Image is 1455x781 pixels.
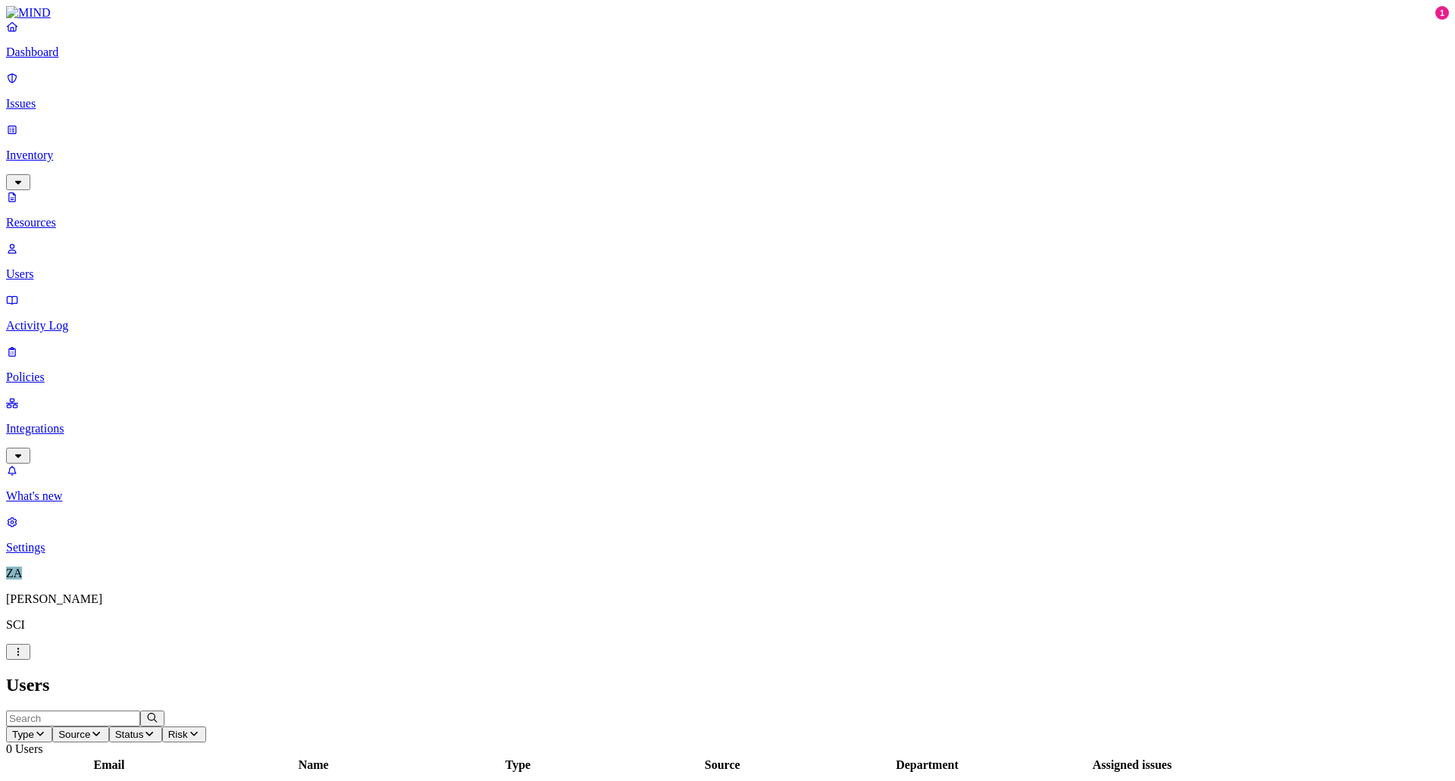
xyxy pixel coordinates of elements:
[6,464,1449,503] a: What's new
[621,758,823,772] div: Source
[6,370,1449,384] p: Policies
[8,758,210,772] div: Email
[6,6,1449,20] a: MIND
[6,216,1449,230] p: Resources
[6,742,42,755] span: 0 Users
[6,422,1449,436] p: Integrations
[6,567,22,580] span: ZA
[6,711,140,726] input: Search
[6,618,1449,632] p: SCI
[168,729,188,740] span: Risk
[115,729,144,740] span: Status
[6,45,1449,59] p: Dashboard
[6,675,1449,695] h2: Users
[6,319,1449,333] p: Activity Log
[6,148,1449,162] p: Inventory
[6,71,1449,111] a: Issues
[6,515,1449,555] a: Settings
[12,729,34,740] span: Type
[6,541,1449,555] p: Settings
[6,242,1449,281] a: Users
[6,190,1449,230] a: Resources
[826,758,1028,772] div: Department
[6,20,1449,59] a: Dashboard
[6,267,1449,281] p: Users
[1435,6,1449,20] div: 1
[58,729,90,740] span: Source
[6,123,1449,188] a: Inventory
[213,758,415,772] div: Name
[6,489,1449,503] p: What's new
[418,758,619,772] div: Type
[6,6,51,20] img: MIND
[6,293,1449,333] a: Activity Log
[6,345,1449,384] a: Policies
[6,396,1449,461] a: Integrations
[6,97,1449,111] p: Issues
[1031,758,1233,772] div: Assigned issues
[6,592,1449,606] p: [PERSON_NAME]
